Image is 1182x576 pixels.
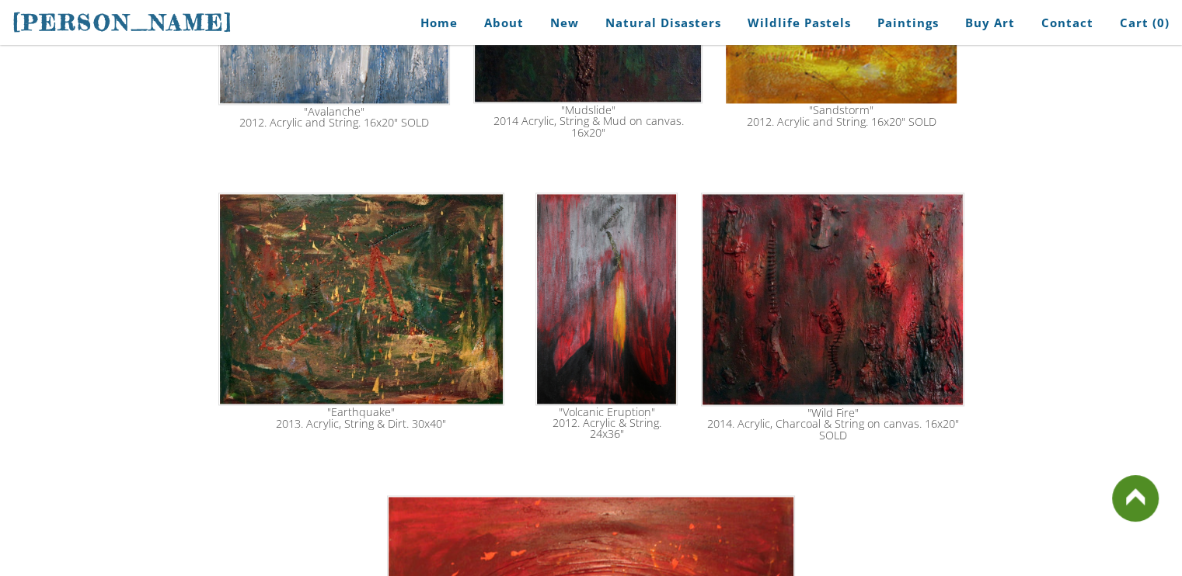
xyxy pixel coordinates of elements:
[12,9,233,36] span: [PERSON_NAME]
[1157,15,1165,30] span: 0
[736,5,863,40] a: Wildlife Pastels
[472,5,535,40] a: About
[218,193,505,405] img: earthquake natural disaster
[397,5,469,40] a: Home
[539,5,591,40] a: New
[12,8,233,37] a: [PERSON_NAME]
[703,408,962,441] div: "Wild Fire" 2014. Acrylic, Charcoal & String on canvas. 16x20" SOLD
[954,5,1027,40] a: Buy Art
[537,407,676,440] div: "Volcanic Eruption" 2012. Acrylic & String. 24x36"
[220,106,449,129] div: "Avalanche" 2012. Acrylic and String. 16x20" SOLD
[701,193,964,406] img: wild fire natural disaster
[726,105,956,127] div: "Sandstorm" 2012. Acrylic and String. 16x20" SOLD
[535,193,678,404] img: volcanic eruption natural disaster painting
[1030,5,1105,40] a: Contact
[594,5,733,40] a: Natural Disasters
[220,407,504,429] div: "Earthquake" 2013. Acrylic, String & Dirt. 30x40"
[1108,5,1170,40] a: Cart (0)
[475,105,701,138] div: "Mudslide" 2014 Acrylic, String & Mud on canvas. 16x20"
[866,5,950,40] a: Paintings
